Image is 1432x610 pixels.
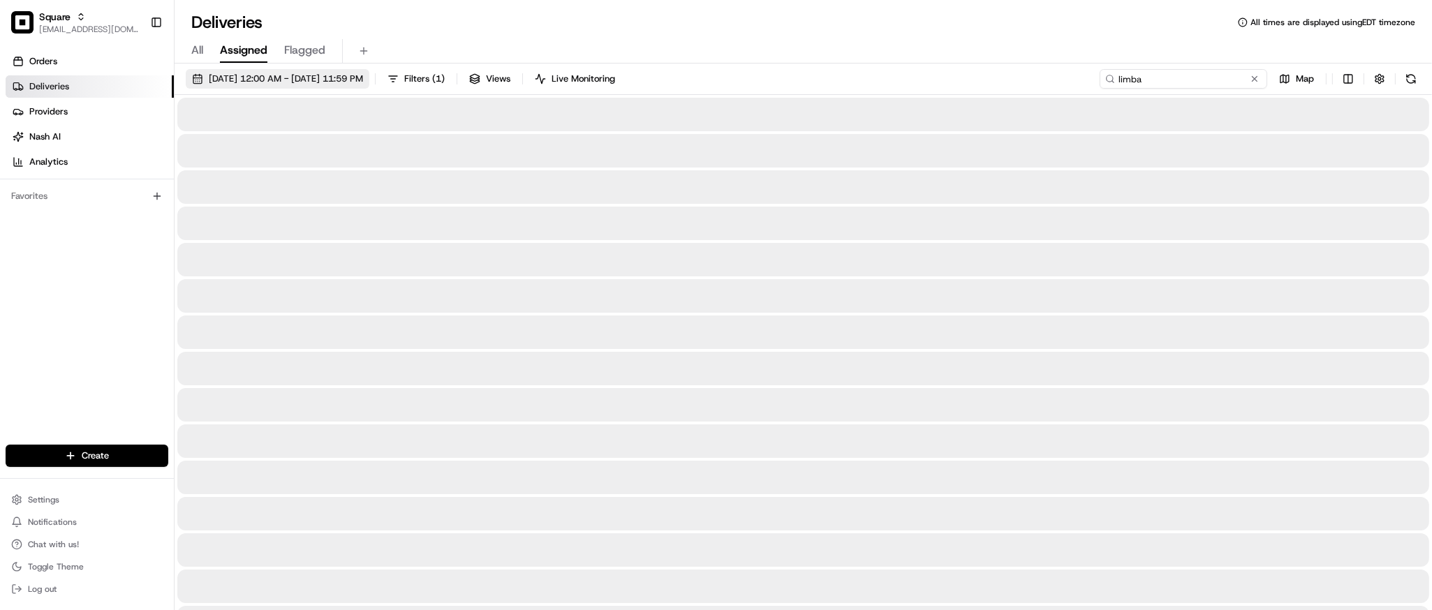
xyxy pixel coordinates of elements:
[6,512,168,532] button: Notifications
[14,56,254,78] p: Welcome 👋
[191,11,263,34] h1: Deliveries
[6,101,174,123] a: Providers
[28,202,107,216] span: Knowledge Base
[28,583,57,595] span: Log out
[1273,69,1320,89] button: Map
[529,69,621,89] button: Live Monitoring
[1296,73,1314,85] span: Map
[6,151,174,173] a: Analytics
[139,237,169,247] span: Pylon
[1250,17,1415,28] span: All times are displayed using EDT timezone
[118,204,129,215] div: 💻
[486,73,510,85] span: Views
[98,236,169,247] a: Powered byPylon
[132,202,224,216] span: API Documentation
[29,55,57,68] span: Orders
[28,494,59,505] span: Settings
[29,105,68,118] span: Providers
[432,73,445,85] span: ( 1 )
[209,73,363,85] span: [DATE] 12:00 AM - [DATE] 11:59 PM
[29,156,68,168] span: Analytics
[29,131,61,143] span: Nash AI
[186,69,369,89] button: [DATE] 12:00 AM - [DATE] 11:59 PM
[284,42,325,59] span: Flagged
[6,185,168,207] div: Favorites
[29,80,69,93] span: Deliveries
[552,73,615,85] span: Live Monitoring
[28,539,79,550] span: Chat with us!
[6,75,174,98] a: Deliveries
[220,42,267,59] span: Assigned
[14,204,25,215] div: 📗
[36,90,230,105] input: Clear
[381,69,451,89] button: Filters(1)
[6,490,168,509] button: Settings
[191,42,203,59] span: All
[28,516,77,528] span: Notifications
[1100,69,1267,89] input: Type to search
[6,50,174,73] a: Orders
[237,137,254,154] button: Start new chat
[463,69,517,89] button: Views
[112,197,230,222] a: 💻API Documentation
[6,6,145,39] button: SquareSquare[EMAIL_ADDRESS][DOMAIN_NAME]
[6,126,174,148] a: Nash AI
[39,24,139,35] button: [EMAIL_ADDRESS][DOMAIN_NAME]
[14,133,39,158] img: 1736555255976-a54dd68f-1ca7-489b-9aae-adbdc363a1c4
[47,147,177,158] div: We're available if you need us!
[6,445,168,467] button: Create
[6,535,168,554] button: Chat with us!
[82,449,109,462] span: Create
[6,557,168,576] button: Toggle Theme
[1401,69,1421,89] button: Refresh
[28,561,84,572] span: Toggle Theme
[39,10,71,24] button: Square
[404,73,445,85] span: Filters
[6,579,168,599] button: Log out
[8,197,112,222] a: 📗Knowledge Base
[11,11,34,34] img: Square
[47,133,229,147] div: Start new chat
[14,14,42,42] img: Nash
